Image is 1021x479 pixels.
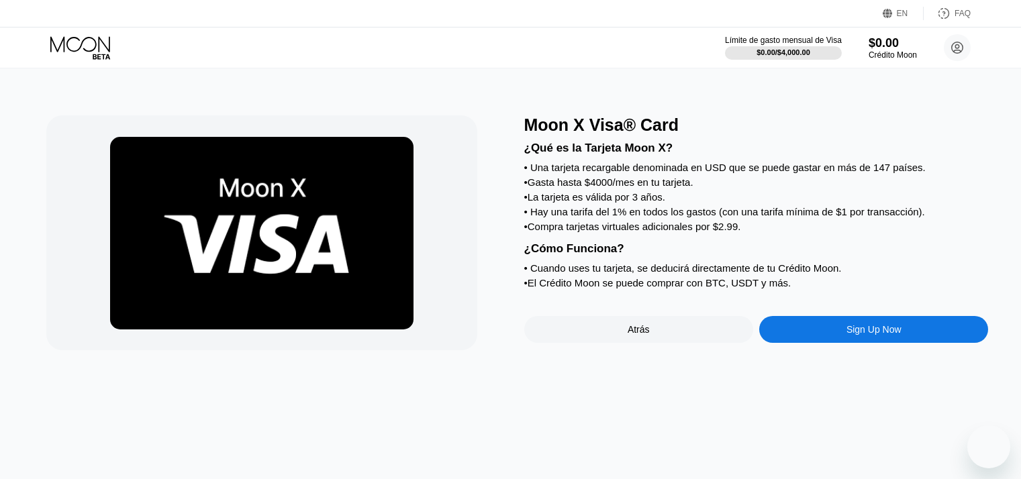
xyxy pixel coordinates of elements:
[725,36,842,60] div: Límite de gasto mensual de Visa$0.00/$4,000.00
[524,191,989,203] div: • La tarjeta es válida por 3 años.
[524,316,753,343] div: Atrás
[967,425,1010,468] iframe: Botón para iniciar la ventana de mensajería
[924,7,971,20] div: FAQ
[725,36,842,45] div: Límite de gasto mensual de Visa
[869,36,917,50] div: $0.00
[524,206,989,217] div: • Hay una tarifa del 1% en todos los gastos (con una tarifa mínima de $1 por transacción).
[759,316,988,343] div: Sign Up Now
[524,176,989,188] div: • Gasta hasta $4000/mes en tu tarjeta.
[955,9,971,18] div: FAQ
[524,221,989,232] div: • Compra tarjetas virtuales adicionales por $2.99.
[628,324,650,335] div: Atrás
[524,262,989,274] div: • Cuando uses tu tarjeta, se deducirá directamente de tu Crédito Moon.
[524,277,989,288] div: • El Crédito Moon se puede comprar con BTC, USDT y más.
[883,7,924,20] div: EN
[524,115,989,135] div: Moon X Visa® Card
[869,50,917,60] div: Crédito Moon
[757,48,810,56] div: $0.00 / $4,000.00
[846,324,902,335] div: Sign Up Now
[897,9,908,18] div: EN
[524,242,989,256] div: ¿Cómo Funciona?
[869,36,917,60] div: $0.00Crédito Moon
[524,162,989,173] div: • Una tarjeta recargable denominada en USD que se puede gastar en más de 147 países.
[524,142,989,155] div: ¿Qué es la Tarjeta Moon X?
